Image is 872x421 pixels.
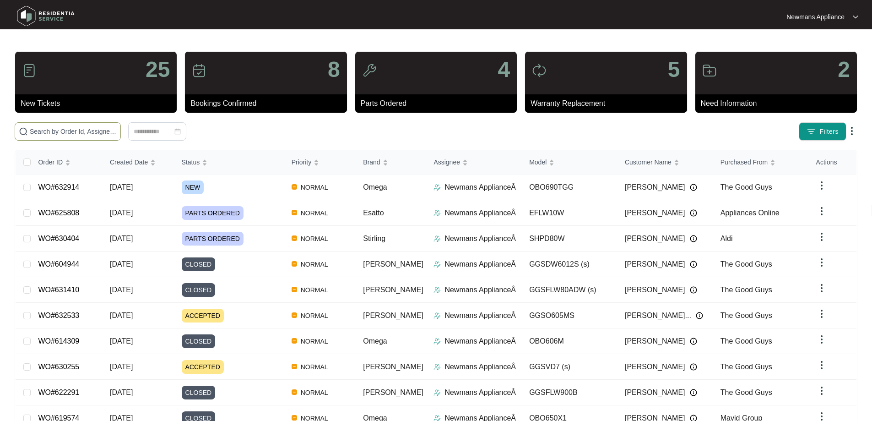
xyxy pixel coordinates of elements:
[444,259,516,270] p: Newmans ApplianceÂ
[625,310,691,321] span: [PERSON_NAME]...
[498,59,510,81] p: 4
[38,235,79,242] a: WO#630404
[110,235,133,242] span: [DATE]
[182,309,224,323] span: ACCEPTED
[103,150,174,175] th: Created Date
[292,184,297,190] img: Vercel Logo
[720,286,772,294] span: The Good Guys
[690,338,697,345] img: Info icon
[720,260,772,268] span: The Good Guys
[182,257,216,271] span: CLOSED
[174,150,284,175] th: Status
[701,98,857,109] p: Need Information
[146,59,170,81] p: 25
[720,183,772,191] span: The Good Guys
[702,63,717,78] img: icon
[426,150,522,175] th: Assignee
[19,127,28,136] img: search-icon
[363,157,380,167] span: Brand
[625,233,685,244] span: [PERSON_NAME]
[522,277,617,303] td: GGSFLW80ADW (s)
[110,209,133,217] span: [DATE]
[625,361,685,372] span: [PERSON_NAME]
[292,210,297,215] img: Vercel Logo
[433,338,441,345] img: Assigner Icon
[182,283,216,297] span: CLOSED
[292,389,297,395] img: Vercel Logo
[433,209,441,217] img: Assigner Icon
[690,184,697,191] img: Info icon
[617,150,713,175] th: Customer Name
[838,59,850,81] p: 2
[444,336,516,347] p: Newmans ApplianceÂ
[433,261,441,268] img: Assigner Icon
[363,363,423,371] span: [PERSON_NAME]
[522,226,617,252] td: SHPD80W
[328,59,340,81] p: 8
[532,63,547,78] img: icon
[690,286,697,294] img: Info icon
[433,389,441,396] img: Assigner Icon
[816,334,827,345] img: dropdown arrow
[182,232,244,246] span: PARTS ORDERED
[522,328,617,354] td: OBO606M
[444,387,516,398] p: Newmans ApplianceÂ
[297,182,332,193] span: NORMAL
[192,63,206,78] img: icon
[38,260,79,268] a: WO#604944
[720,209,780,217] span: Appliances Online
[444,310,516,321] p: Newmans ApplianceÂ
[292,261,297,267] img: Vercel Logo
[807,127,816,136] img: filter icon
[292,157,312,167] span: Priority
[690,235,697,242] img: Info icon
[292,415,297,421] img: Vercel Logo
[38,388,79,396] a: WO#622291
[182,180,204,194] span: NEW
[690,389,697,396] img: Info icon
[522,252,617,277] td: GGSDW6012S (s)
[38,183,79,191] a: WO#632914
[816,180,827,191] img: dropdown arrow
[182,360,224,374] span: ACCEPTED
[110,388,133,396] span: [DATE]
[816,308,827,319] img: dropdown arrow
[356,150,426,175] th: Brand
[297,387,332,398] span: NORMAL
[522,380,617,405] td: GGSFLW900B
[786,12,845,22] p: Newmans Appliance
[816,385,827,396] img: dropdown arrow
[522,303,617,328] td: GGSO605MS
[30,126,117,137] input: Search by Order Id, Assignee Name, Customer Name, Brand and Model
[720,312,772,319] span: The Good Guys
[444,182,516,193] p: Newmans ApplianceÂ
[720,388,772,396] span: The Good Guys
[625,336,685,347] span: [PERSON_NAME]
[110,260,133,268] span: [DATE]
[809,150,856,175] th: Actions
[363,183,387,191] span: Omega
[522,200,617,226] td: EFLW10W
[433,157,460,167] span: Assignee
[38,209,79,217] a: WO#625808
[190,98,347,109] p: Bookings Confirmed
[110,337,133,345] span: [DATE]
[816,257,827,268] img: dropdown arrow
[625,284,685,295] span: [PERSON_NAME]
[363,286,423,294] span: [PERSON_NAME]
[363,260,423,268] span: [PERSON_NAME]
[690,363,697,371] img: Info icon
[531,98,687,109] p: Warranty Replacement
[110,183,133,191] span: [DATE]
[31,150,103,175] th: Order ID
[444,233,516,244] p: Newmans ApplianceÂ
[110,312,133,319] span: [DATE]
[444,361,516,372] p: Newmans ApplianceÂ
[284,150,356,175] th: Priority
[625,259,685,270] span: [PERSON_NAME]
[853,15,858,19] img: dropdown arrow
[816,283,827,294] img: dropdown arrow
[110,363,133,371] span: [DATE]
[816,231,827,242] img: dropdown arrow
[38,363,79,371] a: WO#630255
